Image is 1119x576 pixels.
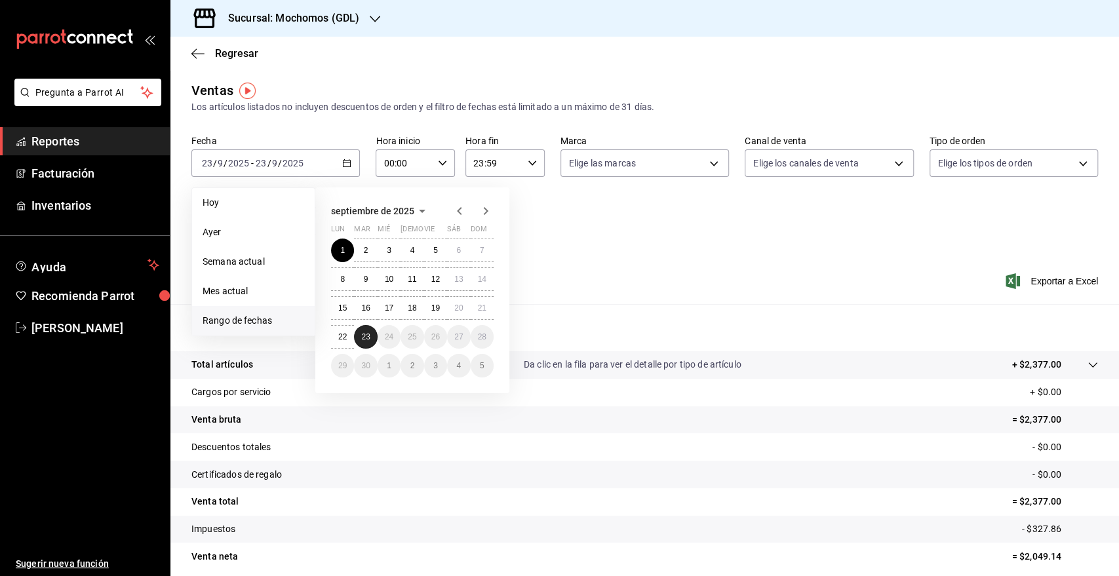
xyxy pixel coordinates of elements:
[31,164,159,182] span: Facturación
[217,158,224,168] input: --
[354,239,377,262] button: 2 de septiembre de 2025
[31,257,142,273] span: Ayuda
[191,47,258,60] button: Regresar
[144,34,155,45] button: open_drawer_menu
[331,354,354,377] button: 29 de septiembre de 2025
[16,557,159,571] span: Sugerir nueva función
[410,246,415,255] abbr: 4 de septiembre de 2025
[385,332,393,341] abbr: 24 de septiembre de 2025
[387,361,391,370] abbr: 1 de octubre de 2025
[401,354,423,377] button: 2 de octubre de 2025
[745,136,913,145] label: Canal de venta
[753,157,858,170] span: Elige los canales de venta
[338,332,347,341] abbr: 22 de septiembre de 2025
[378,296,401,320] button: 17 de septiembre de 2025
[338,303,347,313] abbr: 15 de septiembre de 2025
[456,246,461,255] abbr: 6 de septiembre de 2025
[9,95,161,109] a: Pregunta a Parrot AI
[191,440,271,454] p: Descuentos totales
[213,158,217,168] span: /
[447,267,470,291] button: 13 de septiembre de 2025
[1012,413,1098,427] p: = $2,377.00
[433,361,438,370] abbr: 3 de octubre de 2025
[424,267,447,291] button: 12 de septiembre de 2025
[201,158,213,168] input: --
[431,275,440,284] abbr: 12 de septiembre de 2025
[191,550,238,564] p: Venta neta
[424,225,435,239] abbr: viernes
[378,267,401,291] button: 10 de septiembre de 2025
[191,100,1098,114] div: Los artículos listados no incluyen descuentos de orden y el filtro de fechas está limitado a un m...
[191,358,253,372] p: Total artículos
[569,157,636,170] span: Elige las marcas
[1012,495,1098,509] p: = $2,377.00
[454,275,463,284] abbr: 13 de septiembre de 2025
[255,158,267,168] input: --
[454,332,463,341] abbr: 27 de septiembre de 2025
[376,136,455,145] label: Hora inicio
[378,225,390,239] abbr: miércoles
[31,197,159,214] span: Inventarios
[354,267,377,291] button: 9 de septiembre de 2025
[331,203,430,219] button: septiembre de 2025
[401,225,478,239] abbr: jueves
[340,275,345,284] abbr: 8 de septiembre de 2025
[560,136,729,145] label: Marca
[338,361,347,370] abbr: 29 de septiembre de 2025
[1008,273,1098,289] button: Exportar a Excel
[465,136,545,145] label: Hora fin
[447,296,470,320] button: 20 de septiembre de 2025
[454,303,463,313] abbr: 20 de septiembre de 2025
[31,287,159,305] span: Recomienda Parrot
[218,10,359,26] h3: Sucursal: Mochomos (GDL)
[191,385,271,399] p: Cargos por servicio
[331,239,354,262] button: 1 de septiembre de 2025
[1012,358,1061,372] p: + $2,377.00
[938,157,1032,170] span: Elige los tipos de orden
[354,296,377,320] button: 16 de septiembre de 2025
[340,246,345,255] abbr: 1 de septiembre de 2025
[191,320,1098,336] p: Resumen
[331,206,414,216] span: septiembre de 2025
[408,332,416,341] abbr: 25 de septiembre de 2025
[251,158,254,168] span: -
[191,81,233,100] div: Ventas
[478,332,486,341] abbr: 28 de septiembre de 2025
[191,413,241,427] p: Venta bruta
[385,303,393,313] abbr: 17 de septiembre de 2025
[224,158,227,168] span: /
[364,246,368,255] abbr: 2 de septiembre de 2025
[271,158,278,168] input: --
[524,358,741,372] p: Da clic en la fila para ver el detalle por tipo de artículo
[447,354,470,377] button: 4 de octubre de 2025
[424,239,447,262] button: 5 de septiembre de 2025
[385,275,393,284] abbr: 10 de septiembre de 2025
[331,267,354,291] button: 8 de septiembre de 2025
[191,495,239,509] p: Venta total
[331,225,345,239] abbr: lunes
[191,522,235,536] p: Impuestos
[378,354,401,377] button: 1 de octubre de 2025
[331,325,354,349] button: 22 de septiembre de 2025
[447,225,461,239] abbr: sábado
[354,225,370,239] abbr: martes
[191,136,360,145] label: Fecha
[401,325,423,349] button: 25 de septiembre de 2025
[203,225,304,239] span: Ayer
[478,303,486,313] abbr: 21 de septiembre de 2025
[227,158,250,168] input: ----
[378,325,401,349] button: 24 de septiembre de 2025
[401,239,423,262] button: 4 de septiembre de 2025
[408,275,416,284] abbr: 11 de septiembre de 2025
[378,239,401,262] button: 3 de septiembre de 2025
[433,246,438,255] abbr: 5 de septiembre de 2025
[14,79,161,106] button: Pregunta a Parrot AI
[191,468,282,482] p: Certificados de regalo
[471,267,494,291] button: 14 de septiembre de 2025
[35,86,141,100] span: Pregunta a Parrot AI
[456,361,461,370] abbr: 4 de octubre de 2025
[471,296,494,320] button: 21 de septiembre de 2025
[447,325,470,349] button: 27 de septiembre de 2025
[401,267,423,291] button: 11 de septiembre de 2025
